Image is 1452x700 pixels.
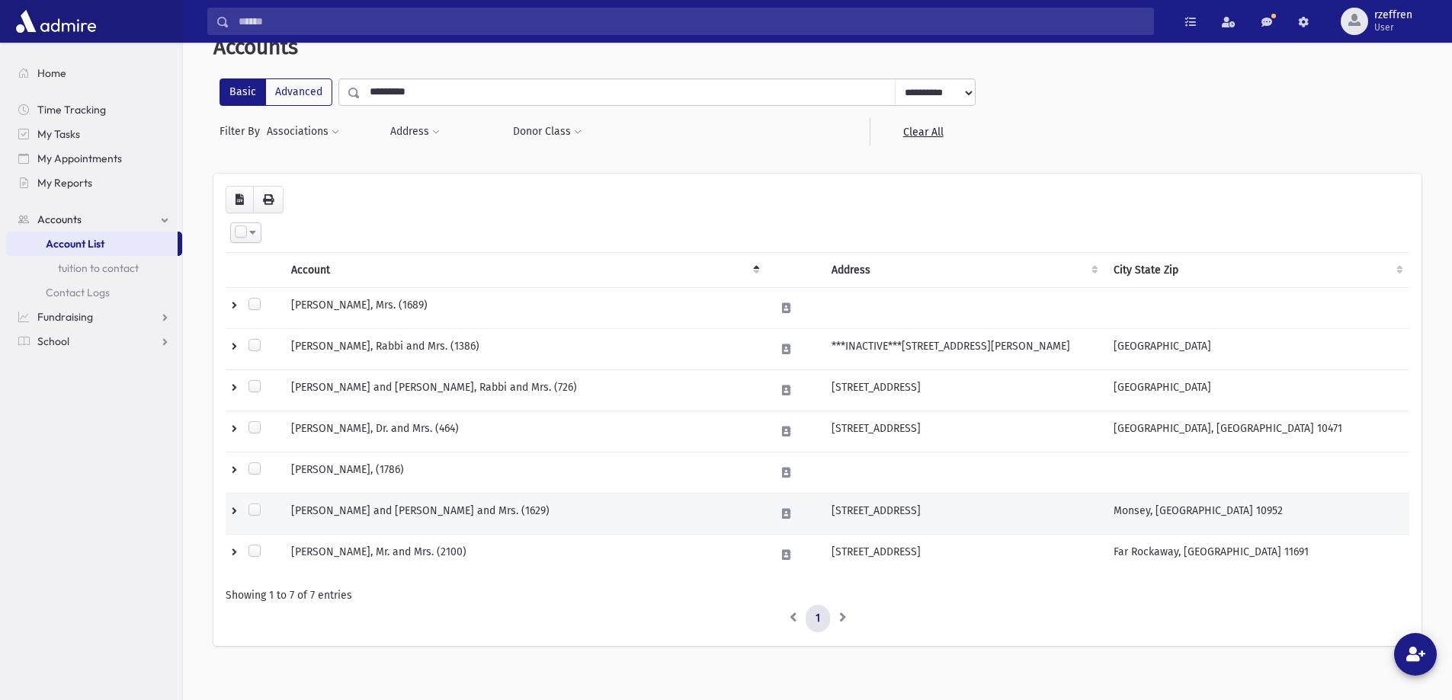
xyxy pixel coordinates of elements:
span: Account List [46,237,104,251]
td: [STREET_ADDRESS] [822,494,1104,535]
span: My Reports [37,176,92,190]
td: [STREET_ADDRESS] [822,535,1104,576]
a: My Reports [6,171,182,195]
a: School [6,329,182,353]
span: Accounts [37,213,82,226]
td: [PERSON_NAME], Dr. and Mrs. (464) [282,411,766,452]
td: Far Rockaway, [GEOGRAPHIC_DATA] 11691 [1104,535,1409,576]
td: [GEOGRAPHIC_DATA] [1104,329,1409,370]
a: My Appointments [6,146,182,171]
span: Contact Logs [46,286,110,299]
a: tuition to contact [6,256,182,280]
button: Print [253,186,284,213]
span: Fundraising [37,310,93,324]
td: [PERSON_NAME], Mr. and Mrs. (2100) [282,535,766,576]
a: 1 [806,605,830,632]
td: [PERSON_NAME], Rabbi and Mrs. (1386) [282,329,766,370]
button: Associations [266,118,340,145]
button: Donor Class [512,118,582,145]
td: [GEOGRAPHIC_DATA] [1104,370,1409,411]
td: [STREET_ADDRESS] [822,411,1104,452]
span: My Tasks [37,127,80,141]
a: Account List [6,232,178,256]
a: Time Tracking [6,97,182,122]
td: Monsey, [GEOGRAPHIC_DATA] 10952 [1104,494,1409,535]
a: Home [6,61,182,85]
span: Time Tracking [37,103,106,117]
span: Home [37,66,66,80]
button: CSV [226,186,254,213]
td: [PERSON_NAME] and [PERSON_NAME] and Mrs. (1629) [282,494,766,535]
span: User [1374,21,1412,34]
input: Search [229,8,1153,35]
label: Basic [220,78,266,106]
div: Showing 1 to 7 of 7 entries [226,587,1409,603]
a: Accounts [6,207,182,232]
a: Contact Logs [6,280,182,305]
span: Accounts [213,34,298,59]
span: School [37,334,69,348]
a: My Tasks [6,122,182,146]
div: FilterModes [220,78,332,106]
span: rzeffren [1374,9,1412,21]
td: [PERSON_NAME], Mrs. (1689) [282,288,766,329]
th: Address : activate to sort column ascending [822,253,1104,288]
td: ***INACTIVE***[STREET_ADDRESS][PERSON_NAME] [822,329,1104,370]
td: [GEOGRAPHIC_DATA], [GEOGRAPHIC_DATA] 10471 [1104,411,1409,452]
th: Account: activate to sort column descending [282,253,766,288]
a: Fundraising [6,305,182,329]
th: City State Zip : activate to sort column ascending [1104,253,1409,288]
td: [STREET_ADDRESS] [822,370,1104,411]
a: Clear All [870,118,976,145]
td: [PERSON_NAME], (1786) [282,452,766,494]
span: My Appointments [37,152,122,165]
label: Advanced [265,78,332,106]
button: Address [389,118,441,145]
img: AdmirePro [12,6,100,37]
td: [PERSON_NAME] and [PERSON_NAME], Rabbi and Mrs. (726) [282,370,766,411]
span: Filter By [220,123,266,139]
